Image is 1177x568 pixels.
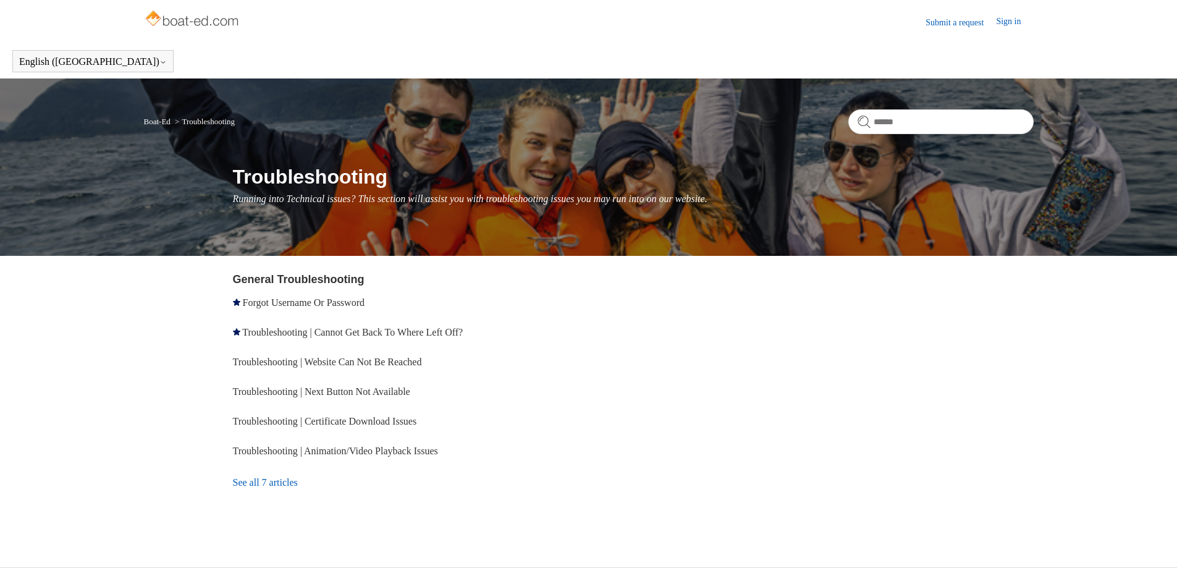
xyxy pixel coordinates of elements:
[1136,527,1168,559] div: Live chat
[144,7,242,32] img: Boat-Ed Help Center home page
[926,16,996,29] a: Submit a request
[233,328,240,336] svg: Promoted article
[172,117,235,126] li: Troubleshooting
[233,446,438,456] a: Troubleshooting | Animation/Video Playback Issues
[848,109,1034,134] input: Search
[233,357,422,367] a: Troubleshooting | Website Can Not Be Reached
[233,466,593,499] a: See all 7 articles
[243,297,365,308] a: Forgot Username Or Password
[144,117,173,126] li: Boat-Ed
[144,117,171,126] a: Boat-Ed
[233,192,1034,206] p: Running into Technical issues? This section will assist you with troubleshooting issues you may r...
[233,299,240,306] svg: Promoted article
[242,327,463,337] a: Troubleshooting | Cannot Get Back To Where Left Off?
[233,162,1034,192] h1: Troubleshooting
[233,273,365,286] a: General Troubleshooting
[996,15,1033,30] a: Sign in
[233,386,410,397] a: Troubleshooting | Next Button Not Available
[19,56,167,67] button: English ([GEOGRAPHIC_DATA])
[233,416,417,426] a: Troubleshooting | Certificate Download Issues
